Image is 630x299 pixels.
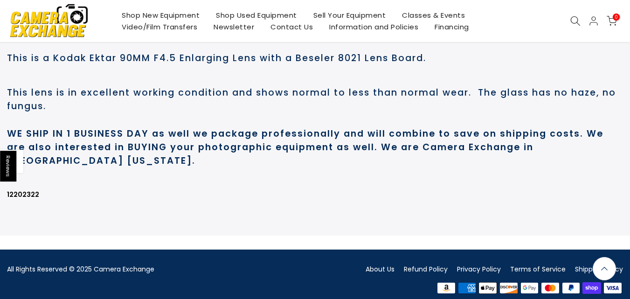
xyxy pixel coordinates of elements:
a: Information and Policies [321,21,427,33]
strong: 12202322 [7,190,39,199]
a: Terms of Service [510,264,566,274]
a: Shipping Policy [575,264,623,274]
img: american express [457,281,478,295]
a: Shop New Equipment [114,9,208,21]
img: apple pay [478,281,498,295]
img: amazon payments [436,281,457,295]
img: discover [498,281,519,295]
img: shopify pay [582,281,602,295]
strong: WE SHIP IN 1 BUSINESS DAY as well we package professionally and will combine to save on shipping ... [7,127,603,167]
div: All Rights Reserved © 2025 Camera Exchange [7,264,308,275]
a: About Us [366,264,395,274]
img: master [540,281,561,295]
span: 0 [613,14,620,21]
h1: This lens is in excellent working condition and shows normal to less than normal wear. The glass ... [7,86,623,113]
a: Contact Us [263,21,321,33]
img: google pay [519,281,540,295]
a: Back to the top [593,257,616,280]
img: paypal [561,281,582,295]
a: Sell Your Equipment [305,9,394,21]
h1: This is a Kodak Ektar 90MM F4.5 Enlarging Lens with a Beseler 8021 Lens Board. [7,51,623,65]
a: Newsletter [206,21,263,33]
a: Classes & Events [394,9,473,21]
a: Shop Used Equipment [208,9,305,21]
a: 0 [607,16,617,26]
img: visa [602,281,623,295]
a: Video/Film Transfers [114,21,206,33]
a: Refund Policy [404,264,448,274]
a: Privacy Policy [457,264,501,274]
a: Financing [427,21,478,33]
